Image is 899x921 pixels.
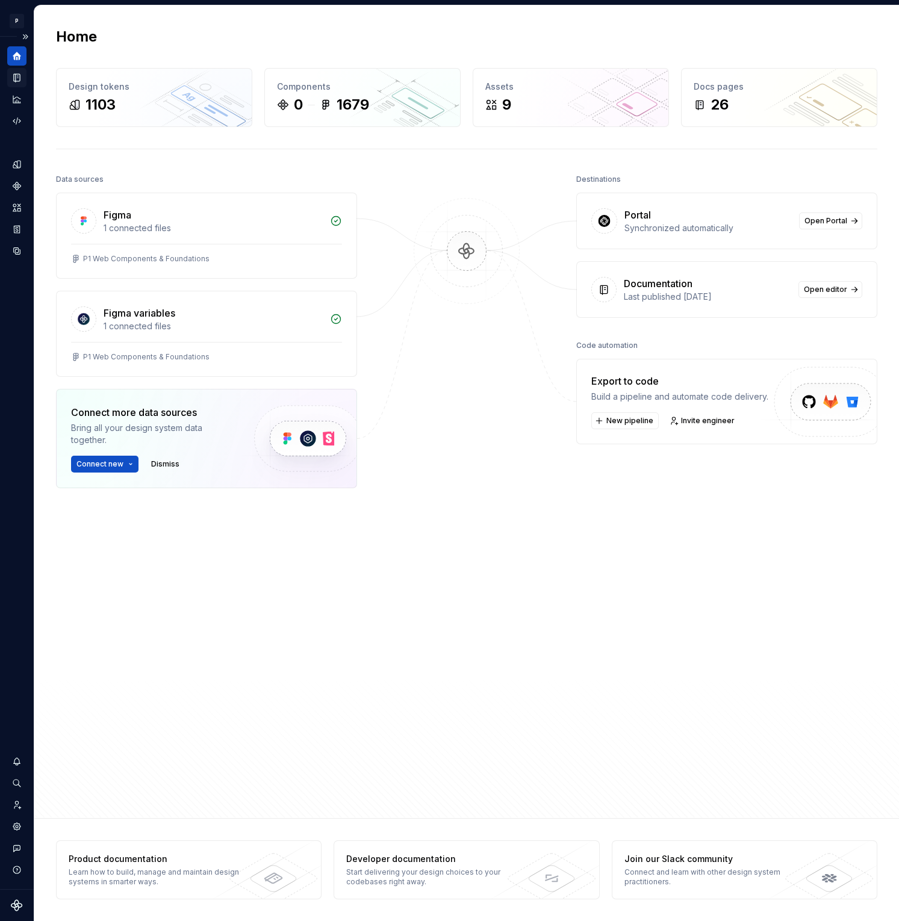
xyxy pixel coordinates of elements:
[104,208,131,222] div: Figma
[7,220,26,239] a: Storybook stories
[576,171,621,188] div: Destinations
[624,222,792,234] div: Synchronized automatically
[7,752,26,771] button: Notifications
[56,171,104,188] div: Data sources
[7,111,26,131] a: Code automation
[804,216,847,226] span: Open Portal
[694,81,865,93] div: Docs pages
[71,405,234,420] div: Connect more data sources
[56,68,252,127] a: Design tokens1103
[7,839,26,858] button: Contact support
[294,95,303,114] div: 0
[264,68,461,127] a: Components01679
[151,459,179,469] span: Dismiss
[56,193,357,279] a: Figma1 connected filesP1 Web Components & Foundations
[69,81,240,93] div: Design tokens
[17,28,34,45] button: Expand sidebar
[612,840,877,899] a: Join our Slack communityConnect and learn with other design system practitioners.
[624,208,651,222] div: Portal
[502,95,511,114] div: 9
[56,291,357,377] a: Figma variables1 connected filesP1 Web Components & Foundations
[7,241,26,261] a: Data sources
[591,374,768,388] div: Export to code
[83,254,210,264] div: P1 Web Components & Foundations
[7,90,26,109] a: Analytics
[86,95,116,114] div: 1103
[681,416,735,426] span: Invite engineer
[606,416,653,426] span: New pipeline
[71,422,234,446] div: Bring all your design system data together.
[7,774,26,793] button: Search ⌘K
[7,817,26,836] a: Settings
[56,840,322,899] a: Product documentationLearn how to build, manage and maintain design systems in smarter ways.
[681,68,877,127] a: Docs pages26
[2,8,31,34] button: P
[104,222,323,234] div: 1 connected files
[7,176,26,196] a: Components
[576,337,638,354] div: Code automation
[76,459,123,469] span: Connect new
[591,412,659,429] button: New pipeline
[10,14,24,28] div: P
[69,867,243,887] div: Learn how to build, manage and maintain design systems in smarter ways.
[799,212,862,229] a: Open Portal
[624,291,791,303] div: Last published [DATE]
[624,276,692,291] div: Documentation
[591,391,768,403] div: Build a pipeline and automate code delivery.
[711,95,729,114] div: 26
[104,306,175,320] div: Figma variables
[69,853,243,865] div: Product documentation
[798,281,862,298] a: Open editor
[346,867,520,887] div: Start delivering your design choices to your codebases right away.
[104,320,323,332] div: 1 connected files
[56,27,97,46] h2: Home
[277,81,448,93] div: Components
[624,867,798,887] div: Connect and learn with other design system practitioners.
[7,155,26,174] a: Design tokens
[7,46,26,66] a: Home
[804,285,847,294] span: Open editor
[11,899,23,911] svg: Supernova Logo
[624,853,798,865] div: Join our Slack community
[83,352,210,362] div: P1 Web Components & Foundations
[7,795,26,814] a: Invite team
[334,840,599,899] a: Developer documentationStart delivering your design choices to your codebases right away.
[71,456,138,473] button: Connect new
[7,68,26,87] a: Documentation
[485,81,656,93] div: Assets
[7,198,26,217] a: Assets
[346,853,520,865] div: Developer documentation
[146,456,185,473] button: Dismiss
[473,68,669,127] a: Assets9
[337,95,369,114] div: 1679
[666,412,740,429] a: Invite engineer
